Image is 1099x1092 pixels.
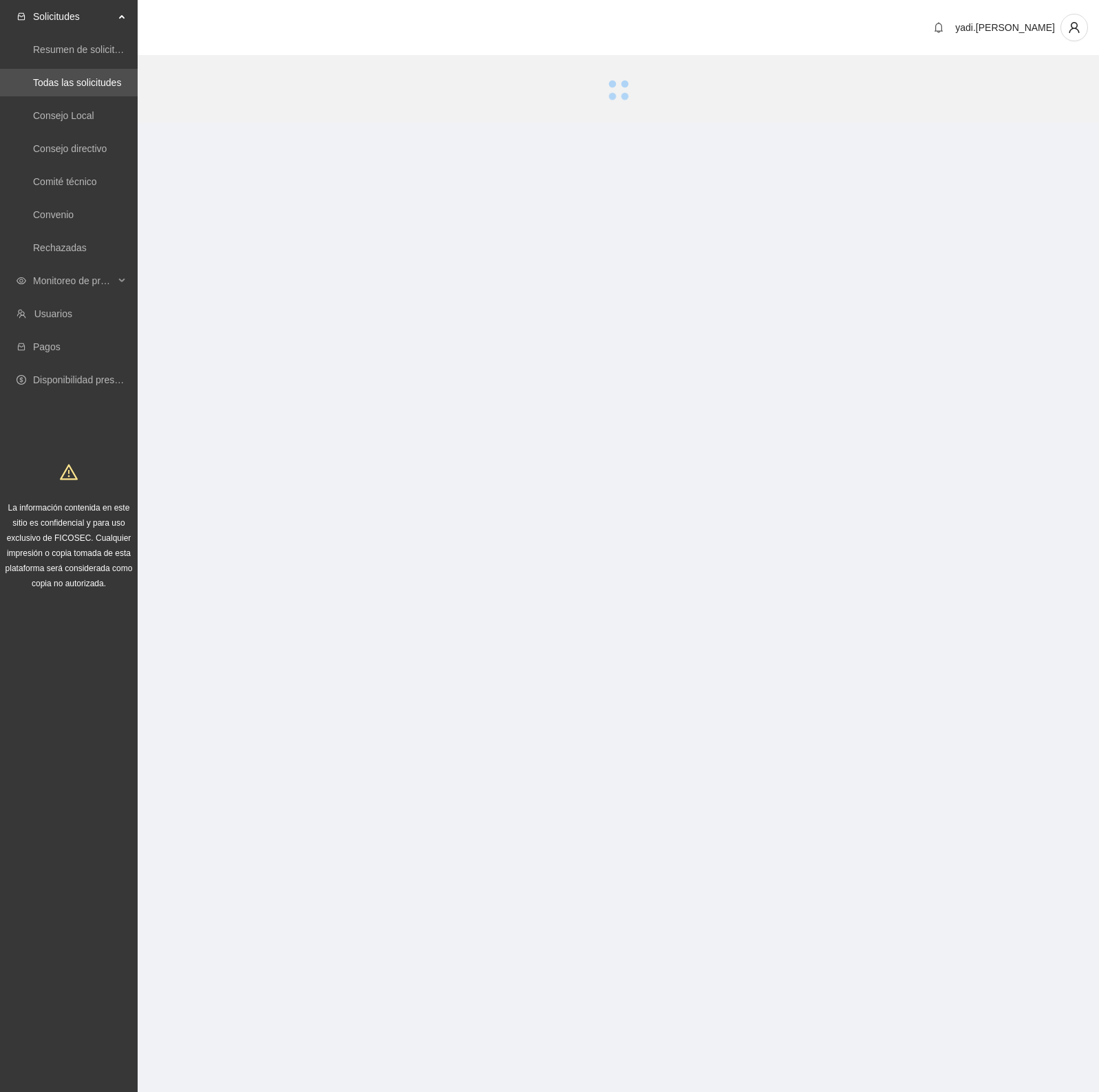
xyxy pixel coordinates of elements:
a: Comité técnico [33,176,97,187]
span: warning [60,463,78,481]
span: user [1061,21,1087,34]
span: Solicitudes [33,3,114,30]
a: Todas las solicitudes [33,77,121,88]
span: inbox [17,12,26,21]
a: Resumen de solicitudes por aprobar [33,44,188,55]
span: La información contenida en este sitio es confidencial y para uso exclusivo de FICOSEC. Cualquier... [6,503,133,588]
a: Pagos [33,341,61,352]
a: Convenio [33,209,74,220]
button: bell [928,17,950,39]
a: Usuarios [34,308,72,319]
a: Rechazadas [33,242,87,253]
a: Consejo directivo [33,143,107,154]
span: bell [928,22,949,33]
button: user [1060,14,1088,41]
a: Disponibilidad presupuestal [33,374,151,385]
span: Monitoreo de proyectos [33,267,114,295]
span: eye [17,276,26,286]
a: Consejo Local [33,110,94,121]
span: yadi.[PERSON_NAME] [955,22,1055,33]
